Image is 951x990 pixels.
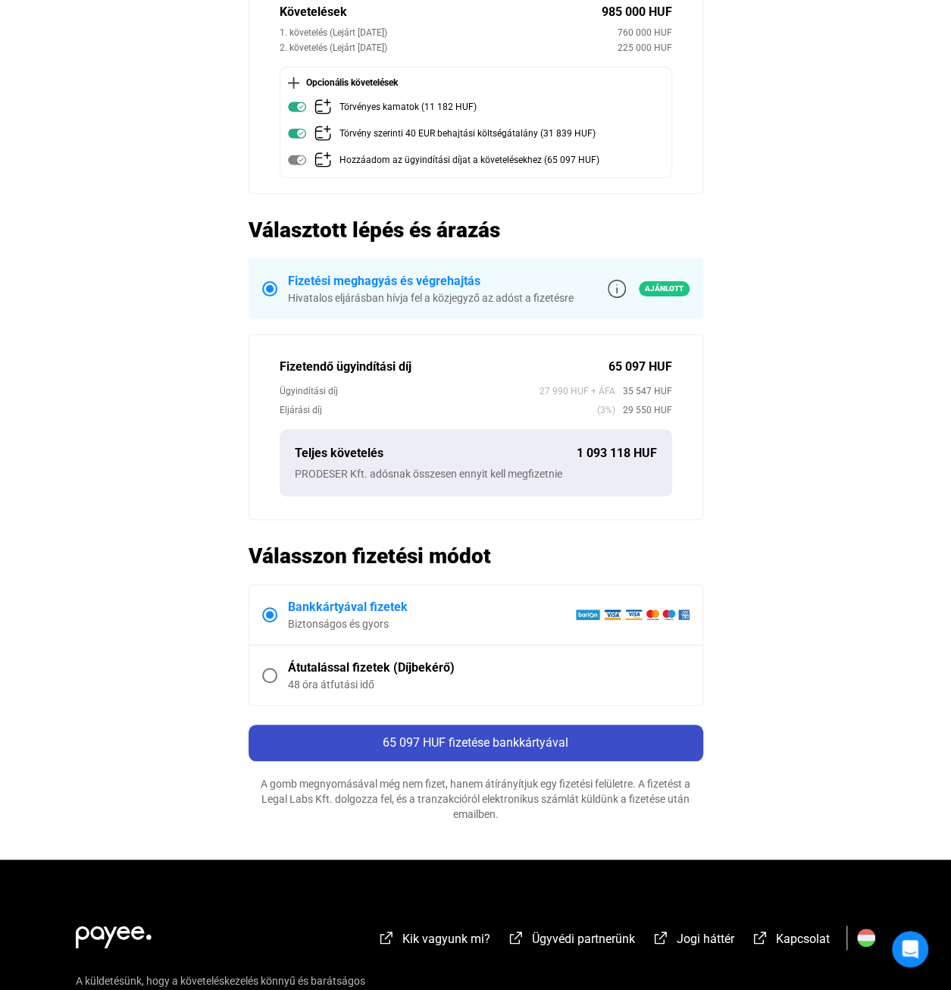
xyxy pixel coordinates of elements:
span: Ajánlott [639,281,690,296]
img: white-payee-white-dot.svg [76,917,152,948]
button: 65 097 HUF fizetése bankkártyával [249,725,703,761]
img: external-link-white [507,930,525,945]
div: 225 000 HUF [618,40,672,55]
img: external-link-white [652,930,670,945]
span: (3%) [597,403,615,418]
div: Követelések [280,3,602,21]
div: 48 óra átfutási idő [288,677,690,692]
a: external-link-whiteÜgyvédi partnerünk [507,934,635,948]
span: 35 547 HUF [615,384,672,399]
div: Bankkártyával fizetek [288,598,575,616]
div: 985 000 HUF [602,3,672,21]
div: Biztonságos és gyors [288,616,575,631]
span: 29 550 HUF [615,403,672,418]
div: Hozzáadom az ügyindítási díjat a követelésekhez (65 097 HUF) [339,151,599,170]
span: Kapcsolat [776,932,830,946]
div: Opcionális követelések [288,75,664,90]
img: add-claim [314,98,332,116]
div: 2. követelés (Lejárt [DATE]) [280,40,618,55]
a: info-grey-outlineAjánlott [608,280,690,298]
img: HU.svg [857,929,875,947]
div: 1 093 118 HUF [577,444,657,462]
img: info-grey-outline [608,280,626,298]
div: Eljárási díj [280,403,597,418]
div: 65 097 HUF [608,358,672,376]
img: toggle-on [288,98,306,116]
span: Ügyvédi partnerünk [532,932,635,946]
div: Törvény szerinti 40 EUR behajtási költségátalány (31 839 HUF) [339,124,596,143]
span: 27 990 HUF + ÁFA [540,384,615,399]
img: add-claim [314,151,332,169]
h2: Válasszon fizetési módot [249,543,703,569]
div: Open Intercom Messenger [892,931,928,967]
div: Törvényes kamatok (11 182 HUF) [339,98,477,117]
img: barion [575,609,690,621]
div: Hivatalos eljárásban hívja fel a közjegyző az adóst a fizetésre [288,290,574,305]
img: toggle-on-disabled [288,151,306,169]
div: Teljes követelés [295,444,577,462]
img: external-link-white [377,930,396,945]
span: 65 097 HUF fizetése bankkártyával [383,735,568,750]
div: 1. követelés (Lejárt [DATE]) [280,25,618,40]
a: external-link-whiteJogi háttér [652,934,734,948]
h2: Választott lépés és árazás [249,217,703,243]
span: Jogi háttér [677,932,734,946]
div: PRODESER Kft. adósnak összesen ennyit kell megfizetnie [295,466,657,481]
div: A gomb megnyomásával még nem fizet, hanem átírányítjuk egy fizetési felületre. A fizetést a Legal... [249,776,703,822]
img: external-link-white [751,930,769,945]
div: Átutalással fizetek (Díjbekérő) [288,659,690,677]
div: Ügyindítási díj [280,384,540,399]
div: Fizetendő ügyindítási díj [280,358,608,376]
a: external-link-whiteKapcsolat [751,934,830,948]
img: add-claim [314,124,332,143]
a: external-link-whiteKik vagyunk mi? [377,934,490,948]
img: toggle-on [288,124,306,143]
span: Kik vagyunk mi? [402,932,490,946]
div: Fizetési meghagyás és végrehajtás [288,272,574,290]
div: 760 000 HUF [618,25,672,40]
img: plus-black [288,77,299,89]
